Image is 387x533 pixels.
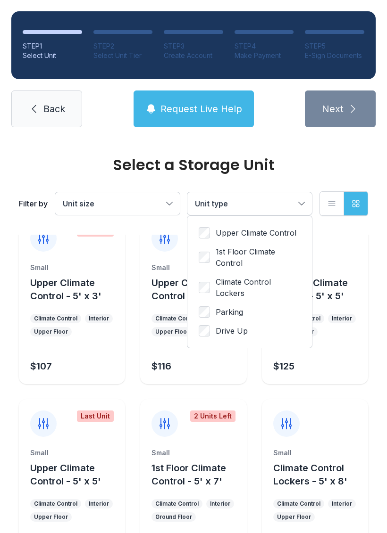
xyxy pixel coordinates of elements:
div: Filter by [19,198,48,209]
span: Back [43,102,65,115]
div: Interior [89,315,109,322]
button: Unit size [55,192,180,215]
div: Upper Floor [34,513,68,521]
div: Small [151,263,235,272]
button: Upper Climate Control - 4' x 4' [151,276,243,303]
span: Request Live Help [160,102,242,115]
button: Unit type [187,192,312,215]
span: Upper Climate Control - 5' x 5' [30,462,101,487]
div: 2 Units Left [190,410,236,422]
div: $125 [273,360,294,373]
div: Small [30,263,114,272]
div: Interior [332,500,352,508]
div: STEP 2 [93,41,153,51]
div: Make Payment [235,51,294,60]
div: Select a Storage Unit [19,157,368,172]
span: 1st Floor Climate Control - 5' x 7' [151,462,226,487]
span: Unit size [63,199,94,208]
div: Upper Floor [277,513,311,521]
div: Select Unit [23,51,82,60]
div: STEP 4 [235,41,294,51]
div: E-Sign Documents [305,51,364,60]
button: Upper Climate Control - 5' x 3' [30,276,121,303]
div: Small [273,448,357,458]
span: 1st Floor Climate Control [216,246,301,269]
div: Last Unit [77,410,114,422]
div: Upper Floor [34,328,68,336]
div: Ground Floor [155,513,192,521]
div: STEP 5 [305,41,364,51]
div: Small [151,448,235,458]
div: Create Account [164,51,223,60]
div: Climate Control [34,500,77,508]
div: Climate Control [277,500,320,508]
input: Parking [199,306,210,318]
div: $116 [151,360,171,373]
div: Upper Floor [155,328,189,336]
span: Parking [216,306,243,318]
div: Climate Control [155,500,199,508]
div: Climate Control [155,315,199,322]
div: STEP 3 [164,41,223,51]
div: Interior [210,500,230,508]
input: Climate Control Lockers [199,282,210,293]
span: Upper Climate Control - 5' x 3' [30,277,101,302]
div: $107 [30,360,52,373]
div: Small [30,448,114,458]
button: Upper Climate Control - 5' x 5' [30,461,121,488]
input: 1st Floor Climate Control [199,252,210,263]
div: Select Unit Tier [93,51,153,60]
div: STEP 1 [23,41,82,51]
div: Interior [89,500,109,508]
div: Interior [332,315,352,322]
div: Small [273,263,357,272]
span: Next [322,102,344,115]
span: Drive Up [216,325,248,336]
input: Drive Up [199,325,210,336]
button: 1st Floor Climate Control - 5' x 5' [273,276,364,303]
span: Upper Climate Control - 4' x 4' [151,277,223,302]
span: Upper Climate Control [216,227,296,238]
span: Climate Control Lockers - 5' x 8' [273,462,347,487]
input: Upper Climate Control [199,227,210,238]
button: 1st Floor Climate Control - 5' x 7' [151,461,243,488]
button: Climate Control Lockers - 5' x 8' [273,461,364,488]
span: Climate Control Lockers [216,276,301,299]
div: Climate Control [34,315,77,322]
span: Unit type [195,199,228,208]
